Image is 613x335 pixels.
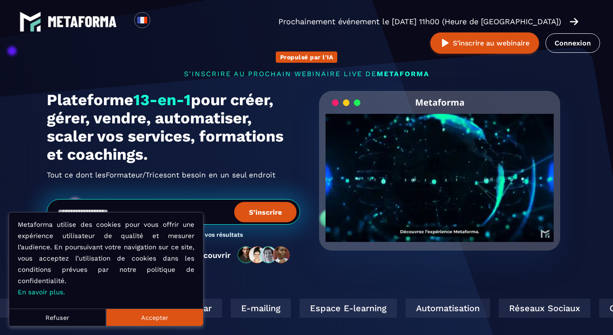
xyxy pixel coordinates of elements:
[47,168,300,182] h2: Tout ce dont les ont besoin en un seul endroit
[326,114,554,228] video: Your browser does not support the video tag.
[106,168,167,182] span: Formateur/Trices
[440,38,451,48] img: play
[18,288,65,296] a: En savoir plus.
[545,33,600,53] a: Connexion
[361,299,445,318] div: Automatisation
[19,11,41,32] img: logo
[47,70,566,78] p: s'inscrire au prochain webinaire live de
[570,17,578,26] img: arrow-right
[430,32,539,54] button: S’inscrire au webinaire
[180,231,243,239] h3: Boostez vos résultats
[137,15,148,26] img: fr
[255,299,352,318] div: Espace E-learning
[150,12,171,31] div: Search for option
[377,70,429,78] span: METAFORMA
[133,91,191,109] span: 13-en-1
[278,16,561,28] p: Prochainement événement le [DATE] 11h00 (Heure de [GEOGRAPHIC_DATA])
[48,16,117,27] img: logo
[234,202,297,222] button: S’inscrire
[18,219,194,298] p: Metaforma utilise des cookies pour vous offrir une expérience utilisateur de qualité et mesurer l...
[332,99,361,107] img: loading
[186,299,246,318] div: E-mailing
[9,309,106,326] button: Refuser
[47,91,300,164] h1: Plateforme pour créer, gérer, vendre, automatiser, scaler vos services, formations et coachings.
[106,309,203,326] button: Accepter
[158,16,164,27] input: Search for option
[235,246,293,264] img: community-people
[454,299,546,318] div: Réseaux Sociaux
[415,91,465,114] h2: Metaforma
